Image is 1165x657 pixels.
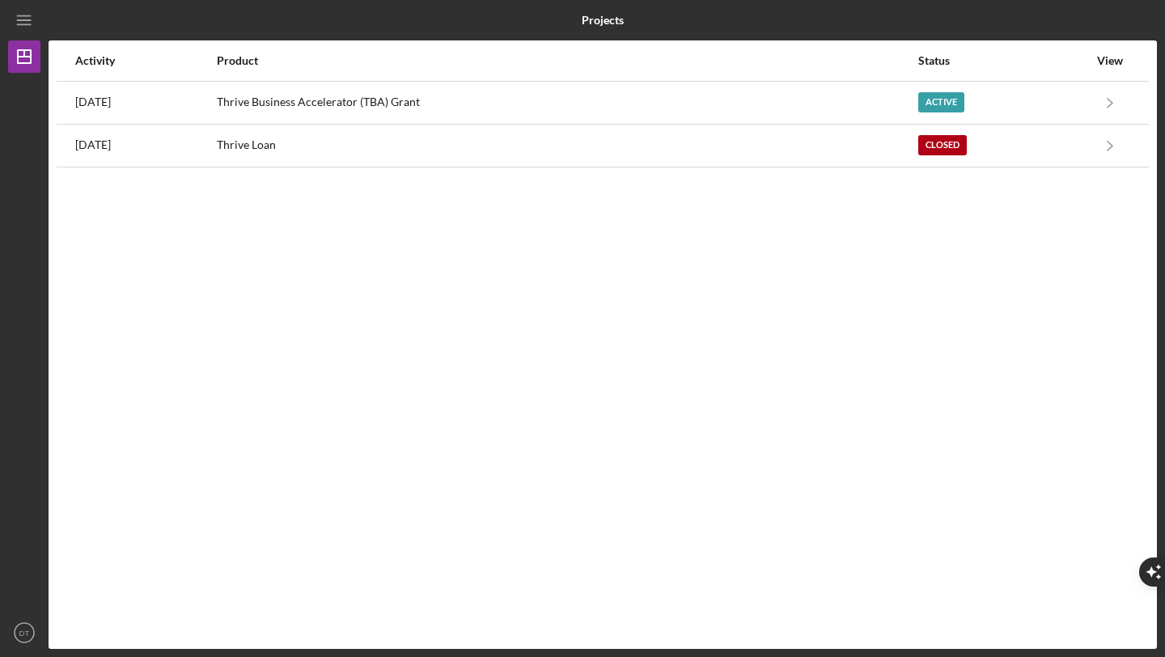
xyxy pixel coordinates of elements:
div: Product [217,54,917,67]
div: View [1090,54,1130,67]
div: Activity [75,54,215,67]
div: Closed [918,135,967,155]
div: Thrive Loan [217,125,917,166]
div: Active [918,92,964,112]
div: Status [918,54,1088,67]
div: Thrive Business Accelerator (TBA) Grant [217,83,917,123]
time: 2025-10-10 15:39 [75,95,111,108]
text: DT [19,629,30,638]
button: DT [8,617,40,649]
time: 2025-09-17 21:55 [75,138,111,151]
b: Projects [582,14,624,27]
